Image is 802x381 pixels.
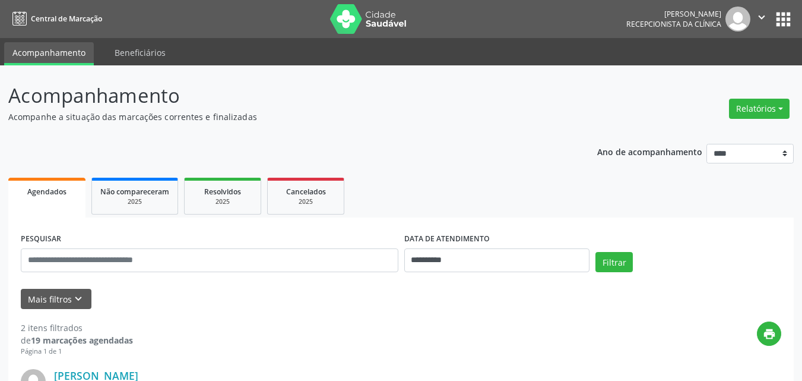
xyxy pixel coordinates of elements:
[595,252,633,272] button: Filtrar
[8,111,558,123] p: Acompanhe a situação das marcações correntes e finalizadas
[27,187,66,197] span: Agendados
[757,322,781,346] button: print
[21,347,133,357] div: Página 1 de 1
[31,14,102,24] span: Central de Marcação
[729,99,790,119] button: Relatórios
[21,289,91,310] button: Mais filtroskeyboard_arrow_down
[100,197,169,206] div: 2025
[276,197,335,206] div: 2025
[763,328,776,341] i: print
[725,7,750,32] img: img
[286,187,326,197] span: Cancelados
[8,81,558,111] p: Acompanhamento
[597,144,702,159] p: Ano de acompanhamento
[626,9,721,19] div: [PERSON_NAME]
[8,9,102,29] a: Central de Marcação
[72,292,85,306] i: keyboard_arrow_down
[21,230,61,248] label: PESQUISAR
[21,334,133,347] div: de
[193,197,252,206] div: 2025
[100,187,169,197] span: Não compareceram
[31,335,133,346] strong: 19 marcações agendadas
[404,230,490,248] label: DATA DE ATENDIMENTO
[21,322,133,334] div: 2 itens filtrados
[750,7,773,32] button: 
[204,187,241,197] span: Resolvidos
[106,42,174,63] a: Beneficiários
[4,42,94,65] a: Acompanhamento
[773,9,794,30] button: apps
[626,19,721,29] span: Recepcionista da clínica
[755,11,768,24] i: 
